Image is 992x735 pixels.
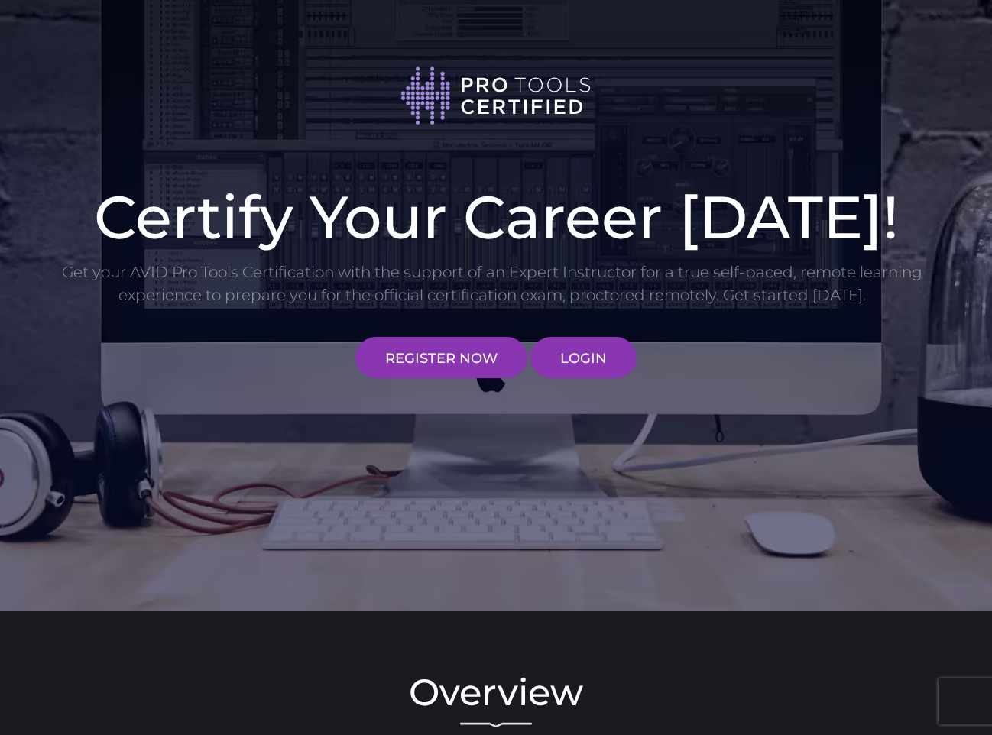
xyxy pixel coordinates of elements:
[530,337,637,378] a: LOGIN
[400,65,592,127] img: Pro Tools Certified logo
[355,337,527,378] a: REGISTER NOW
[60,674,932,711] h2: Overview
[460,722,532,728] img: decorative line
[60,187,932,247] h1: Certify Your Career [DATE]!
[60,261,924,306] p: Get your AVID Pro Tools Certification with the support of an Expert Instructor for a true self-pa...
